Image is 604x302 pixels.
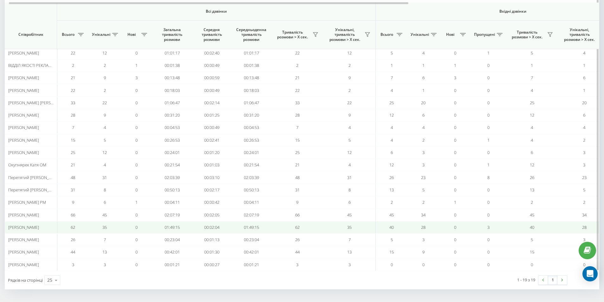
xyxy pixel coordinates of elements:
span: 45 [530,212,534,218]
span: 0 [135,162,138,168]
span: 2 [391,199,393,205]
span: 0 [454,87,456,93]
span: 1 [583,87,585,93]
span: ВІДДІЛ ЯКОСТІ РЕКЛАМАЦІЇ [8,62,59,68]
span: 0 [135,262,138,267]
span: 0 [487,100,490,106]
span: 9 [422,249,425,255]
span: 0 [135,150,138,155]
td: 00:31:20 [231,109,271,121]
span: 3 [583,237,585,242]
span: Всі дзвінки [76,9,357,14]
span: 33 [71,100,75,106]
span: [PERSON_NAME] [8,112,39,118]
span: 35 [102,224,107,230]
span: 5 [348,137,351,143]
span: 13 [389,187,394,193]
span: 0 [135,249,138,255]
span: 12 [102,50,107,56]
span: 25 [530,100,534,106]
span: 2 [72,62,74,68]
span: 12 [389,162,394,168]
span: 6 [104,199,106,205]
span: 6 [583,112,585,118]
span: 33 [295,100,300,106]
span: 2 [583,199,585,205]
span: 15 [389,249,394,255]
td: 00:00:49 [192,121,231,134]
span: 3 [296,262,298,267]
span: 0 [454,50,456,56]
span: [PERSON_NAME] [8,262,39,267]
span: 5 [391,237,393,242]
span: Унікальні, тривалість розмови > Х сек. [327,27,363,42]
td: 00:23:04 [231,234,271,246]
span: 31 [347,175,352,180]
span: [PERSON_NAME] [8,212,39,218]
span: [PERSON_NAME] [PERSON_NAME] [8,100,71,106]
span: 13 [102,249,107,255]
span: 9 [104,75,106,80]
span: 22 [71,87,75,93]
td: 02:07:19 [231,209,271,221]
span: 35 [347,224,352,230]
td: 00:13:48 [231,72,271,84]
span: 44 [295,249,300,255]
span: 0 [135,175,138,180]
span: 3 [422,162,425,168]
td: 00:21:54 [231,159,271,171]
span: 26 [530,175,534,180]
span: 3 [583,150,585,155]
span: 22 [295,87,300,93]
span: 5 [531,237,533,242]
span: [PERSON_NAME] РМ [8,199,46,205]
span: 4 [104,125,106,130]
span: 28 [295,112,300,118]
span: 13 [347,249,352,255]
span: 34 [421,212,425,218]
span: 0 [135,100,138,106]
span: Всього [60,32,76,37]
td: 01:01:17 [231,47,271,59]
td: 01:06:47 [152,97,192,109]
span: 9 [348,112,351,118]
span: Нові [124,32,140,37]
span: 9 [296,199,298,205]
span: 0 [422,262,425,267]
span: 0 [135,50,138,56]
td: 00:01:03 [192,159,231,171]
span: 25 [389,100,394,106]
span: 5 [422,187,425,193]
span: 25 [295,150,300,155]
span: 0 [487,75,490,80]
span: 20 [582,100,587,106]
span: 22 [347,100,352,106]
td: 00:01:25 [192,109,231,121]
span: 0 [454,162,456,168]
span: 2 [583,137,585,143]
span: 4 [391,87,393,93]
span: 5 [391,50,393,56]
span: 0 [135,212,138,218]
span: 0 [531,262,533,267]
span: 15 [71,137,75,143]
td: 02:03:39 [152,171,192,183]
span: 3 [104,262,106,267]
td: 00:50:13 [231,184,271,196]
span: 3 [583,162,585,168]
td: 00:24:01 [231,146,271,159]
span: 28 [421,224,425,230]
span: 4 [391,137,393,143]
div: Open Intercom Messenger [582,266,598,281]
span: [PERSON_NAME] [8,75,39,80]
span: 0 [135,137,138,143]
span: 0 [454,125,456,130]
span: 0 [487,262,490,267]
span: 21 [295,75,300,80]
span: 0 [487,62,490,68]
td: 00:50:13 [152,184,192,196]
span: 0 [454,212,456,218]
span: 0 [454,187,456,193]
span: 45 [389,212,394,218]
span: 45 [102,212,107,218]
